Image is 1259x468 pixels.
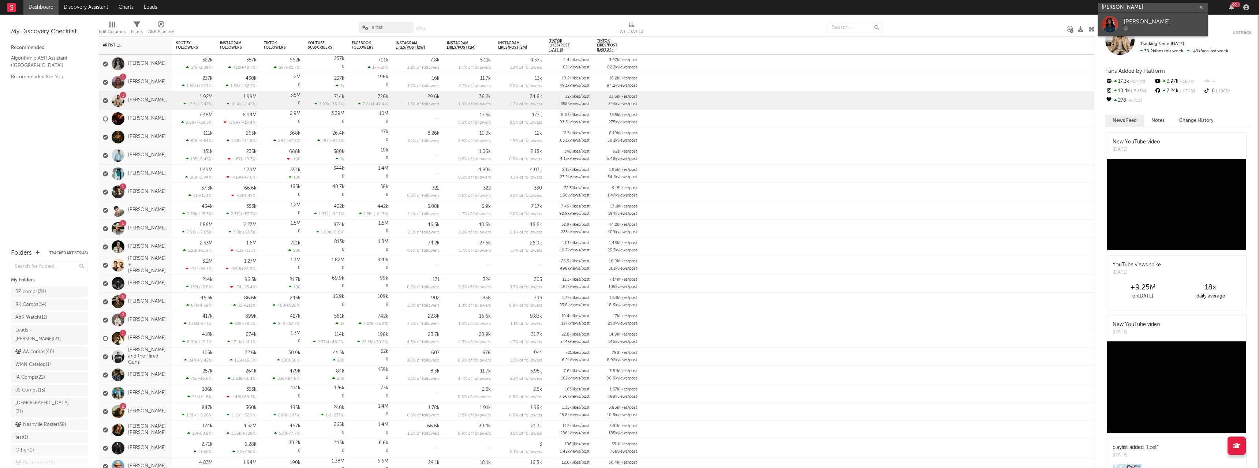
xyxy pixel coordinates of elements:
div: 1.4M [378,166,388,171]
a: [PERSON_NAME] [PERSON_NAME] [128,424,169,436]
div: 6.03k likes/post [561,113,590,117]
div: 3.97k [1154,77,1203,86]
span: Fans Added by Platform [1105,68,1165,74]
a: BZ comps(34) [11,287,88,297]
span: 3.9 % of followers [458,139,491,143]
div: 94.2k views/post [607,84,637,88]
span: 1.7 % of followers [510,102,542,106]
span: 7.24k [363,102,373,106]
a: [PERSON_NAME] [128,207,166,213]
div: 5.11k [480,58,491,63]
div: 621 likes/post [613,150,637,154]
a: [PERSON_NAME] [128,280,166,287]
span: 308 [190,176,197,180]
div: IA Comps ( 22 ) [15,373,45,382]
a: [PERSON_NAME] [128,189,166,195]
div: 29.6k [427,94,440,99]
div: test ( 1 ) [15,433,28,442]
button: Tracked Artists(45) [49,251,88,255]
a: [PERSON_NAME] [128,134,166,140]
span: Instagram Likes/Post (1m) [447,41,480,50]
div: 99 + [1231,2,1240,7]
div: 10.4k [1105,86,1154,96]
a: [PERSON_NAME] [128,152,166,158]
a: [PERSON_NAME] and the Hired Guns [128,347,169,366]
div: ( ) [227,102,257,106]
a: [PERSON_NAME] + [PERSON_NAME] [128,256,169,274]
div: 391k [290,168,300,172]
span: 1k [340,84,344,88]
div: Filters [131,27,143,36]
a: RK Comps(14) [11,299,88,310]
div: ( ) [368,65,388,70]
div: 726k [378,94,388,99]
a: [PERSON_NAME] [128,79,166,85]
div: 0 [352,110,388,128]
button: Notes [1144,115,1172,127]
input: Search for artists [1098,3,1208,12]
span: TikTok Likes/Post (last 24) [597,39,626,52]
span: 2.2 % of followers [407,66,440,70]
span: TikTok Likes/Post (last 8) [549,39,579,52]
a: [PERSON_NAME] [128,445,166,451]
div: 26.4k [332,131,344,136]
span: 2.7 % of followers [459,84,491,88]
a: IA Comps(22) [11,372,88,383]
div: 4.89k [478,168,491,172]
span: -100 % [1215,89,1230,93]
a: Leads - [PERSON_NAME](21) [11,325,88,345]
button: 99+ [1229,4,1234,10]
div: 2.9M [290,111,300,116]
div: ( ) [231,193,257,198]
div: 278 [1105,96,1154,105]
a: [PERSON_NAME] [128,408,166,415]
div: 275k views/post [609,120,637,124]
span: -6.54 % [198,139,212,143]
span: -14.9 % [243,139,255,143]
span: 1.5 % of followers [408,102,440,106]
div: 0 [352,73,388,91]
div: 235k [246,149,257,154]
div: 72.3 likes/post [564,186,590,190]
span: +15.1 % [199,194,212,198]
span: -2.45 % [1130,89,1146,93]
span: 1.4 % of followers [459,66,491,70]
div: ( ) [227,175,257,180]
div: 1.47k views/post [608,194,637,198]
div: 7.48M [199,113,213,117]
div: JS Comps ( 15 ) [15,386,45,395]
div: 36.2k [479,94,491,99]
div: A&R Watch ( 11 ) [15,313,47,322]
span: -67.2 % [287,139,299,143]
a: WMN Catalog(1) [11,359,88,370]
a: [PERSON_NAME] [128,372,166,378]
div: 13k [535,76,542,81]
span: 0.3 % of followers [509,176,542,180]
a: [PERSON_NAME] [128,390,166,396]
div: Edit Columns [99,18,126,40]
span: 195 [191,157,197,161]
div: 380k [333,149,344,154]
span: 422 [233,66,240,70]
div: 10.2k likes/post [562,76,590,81]
div: AA comps ( 40 ) [15,348,54,356]
div: 265k [246,131,257,136]
span: -5.47 % [1129,80,1145,84]
span: 0.3 % of followers [458,176,491,180]
input: Search for folders... [11,262,88,272]
div: 3.39M [331,111,344,116]
div: Artist [103,43,158,48]
div: 8.19k likes/post [609,131,637,135]
div: 0 [308,110,344,128]
div: ( ) [181,120,213,125]
div: 93.5k views/post [560,120,590,124]
span: +40.7 % [241,66,255,70]
div: 357k [246,58,257,63]
span: -419 [231,176,240,180]
div: Riverhouse ( 16 ) [15,459,55,468]
a: Other(0) [11,445,88,456]
a: "Lost" [1146,445,1158,450]
div: ( ) [226,83,257,88]
div: 17.3k [1105,77,1154,86]
span: 3.97k [319,102,329,106]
